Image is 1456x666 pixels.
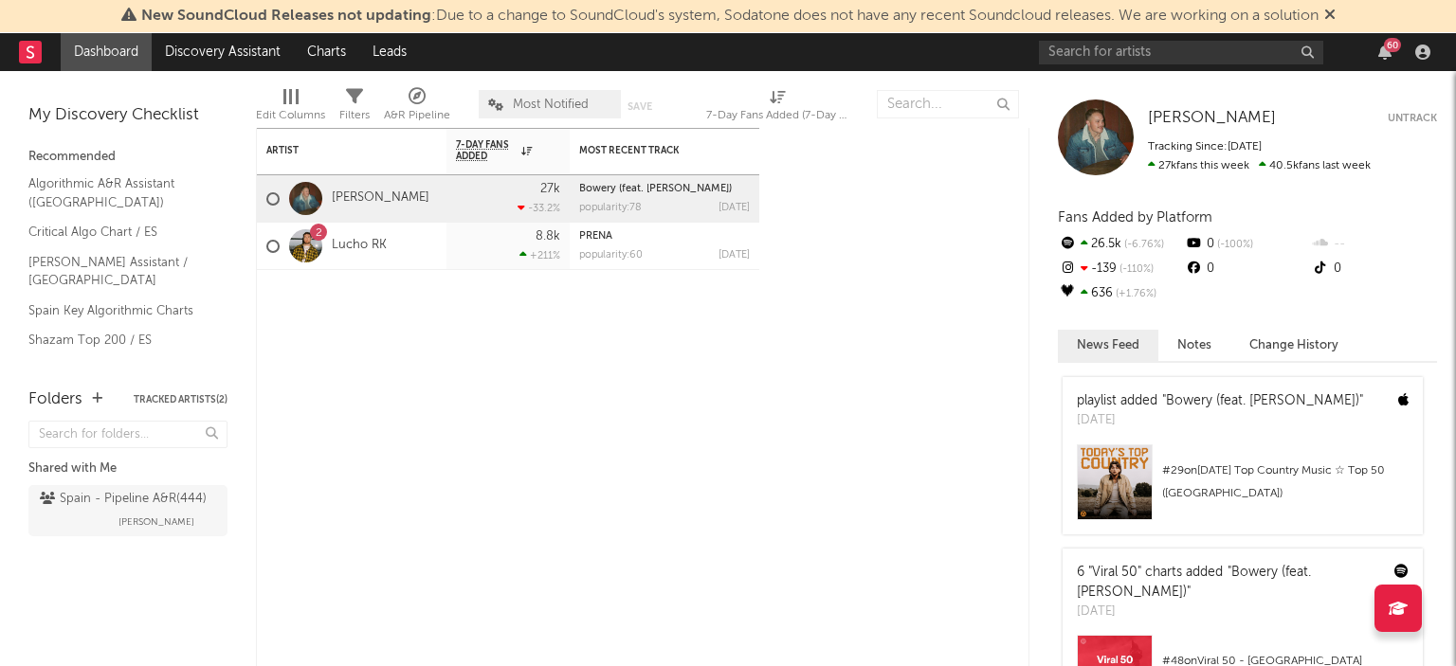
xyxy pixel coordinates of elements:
div: 7-Day Fans Added (7-Day Fans Added) [706,81,848,135]
div: Edit Columns [256,81,325,135]
span: +1.76 % [1113,289,1156,299]
a: Bowery (feat. [PERSON_NAME]) [579,184,732,194]
div: # 29 on [DATE] Top Country Music ☆ Top 50 ([GEOGRAPHIC_DATA]) [1162,459,1409,505]
a: Shazam Top 200 / ES [28,330,209,351]
div: Folders [28,388,82,411]
div: popularity: 78 [579,203,642,213]
div: 8.8k [536,230,560,243]
button: News Feed [1058,330,1158,361]
span: -110 % [1117,264,1154,275]
div: Edit Columns [256,104,325,127]
a: Lucho RK [332,238,387,254]
div: 27k [540,183,560,195]
span: [PERSON_NAME] [118,511,194,533]
div: 26.5k [1058,232,1184,257]
a: Charts [294,33,359,71]
div: A&R Pipeline [384,104,450,127]
div: popularity: 60 [579,250,643,261]
a: [PERSON_NAME] Assistant / [GEOGRAPHIC_DATA] [28,252,209,291]
span: -100 % [1214,240,1253,250]
div: Artist [266,145,409,156]
div: 7-Day Fans Added (7-Day Fans Added) [706,104,848,127]
span: [PERSON_NAME] [1148,110,1276,126]
div: Bowery (feat. Kings of Leon) [579,184,750,194]
span: Most Notified [513,99,589,111]
div: 0 [1184,232,1310,257]
span: Tracking Since: [DATE] [1148,141,1262,153]
span: Fans Added by Platform [1058,210,1212,225]
a: Spain Key Algorithmic Charts [28,300,209,321]
span: -6.76 % [1121,240,1164,250]
button: Save [628,101,652,112]
div: Most Recent Track [579,145,721,156]
span: 7-Day Fans Added [456,139,517,162]
div: Filters [339,104,370,127]
div: PREÑÁ [579,231,750,242]
a: Critical Algo Chart / ES [28,222,209,243]
div: [DATE] [719,250,750,261]
div: playlist added [1077,391,1363,411]
a: Leads [359,33,420,71]
span: Dismiss [1324,9,1336,24]
div: Recommended [28,146,227,169]
div: Shared with Me [28,458,227,480]
div: Spain - Pipeline A&R ( 444 ) [40,488,207,511]
button: 60 [1378,45,1392,60]
input: Search for artists [1039,41,1323,64]
div: [DATE] [1077,603,1380,621]
a: #29on[DATE] Top Country Music ☆ Top 50 ([GEOGRAPHIC_DATA]) [1063,444,1423,534]
a: "Bowery (feat. [PERSON_NAME])" [1077,566,1311,599]
div: 60 [1384,38,1401,52]
div: -33.2 % [518,202,560,214]
a: Spain - Pipeline A&R(444)[PERSON_NAME] [28,485,227,536]
a: Discovery Assistant [152,33,294,71]
a: [PERSON_NAME] [1148,109,1276,128]
button: Notes [1158,330,1230,361]
div: 6 "Viral 50" charts added [1077,563,1380,603]
div: 0 [1184,257,1310,281]
div: 0 [1311,257,1437,281]
button: Tracked Artists(2) [134,395,227,405]
a: Algorithmic A&R Assistant ([GEOGRAPHIC_DATA]) [28,173,209,212]
div: [DATE] [719,203,750,213]
div: A&R Pipeline [384,81,450,135]
a: Dashboard [61,33,152,71]
div: 636 [1058,281,1184,306]
button: Change History [1230,330,1357,361]
input: Search... [877,90,1019,118]
div: [DATE] [1077,411,1363,430]
input: Search for folders... [28,421,227,448]
a: PREÑÁ [579,231,612,242]
span: : Due to a change to SoundCloud's system, Sodatone does not have any recent Soundcloud releases. ... [141,9,1319,24]
button: Untrack [1388,109,1437,128]
div: +211 % [519,249,560,261]
span: New SoundCloud Releases not updating [141,9,431,24]
a: "Bowery (feat. [PERSON_NAME])" [1162,394,1363,407]
div: Filters [339,81,370,135]
div: -- [1311,232,1437,257]
div: -139 [1058,257,1184,281]
span: 40.5k fans last week [1148,160,1371,171]
span: 27k fans this week [1148,160,1249,171]
div: My Discovery Checklist [28,104,227,127]
a: [PERSON_NAME] [332,190,429,207]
